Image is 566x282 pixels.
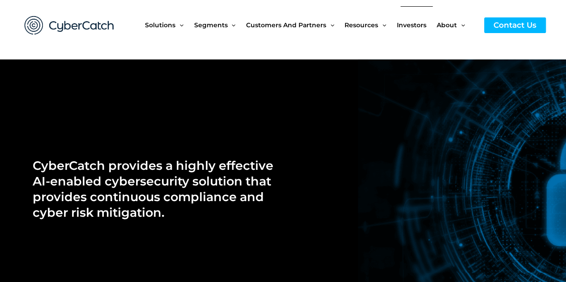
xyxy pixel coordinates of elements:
h2: CyberCatch provides a highly effective AI-enabled cybersecurity solution that provides continuous... [33,158,273,220]
span: Solutions [145,6,175,44]
span: Segments [194,6,227,44]
span: Menu Toggle [227,6,235,44]
span: Investors [397,6,426,44]
span: Resources [345,6,378,44]
img: CyberCatch [16,7,123,44]
a: Contact Us [484,17,546,33]
span: Menu Toggle [457,6,465,44]
span: Menu Toggle [378,6,386,44]
a: Investors [397,6,437,44]
span: Menu Toggle [175,6,183,44]
nav: Site Navigation: New Main Menu [145,6,475,44]
span: Menu Toggle [326,6,334,44]
span: About [437,6,457,44]
span: Customers and Partners [246,6,326,44]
